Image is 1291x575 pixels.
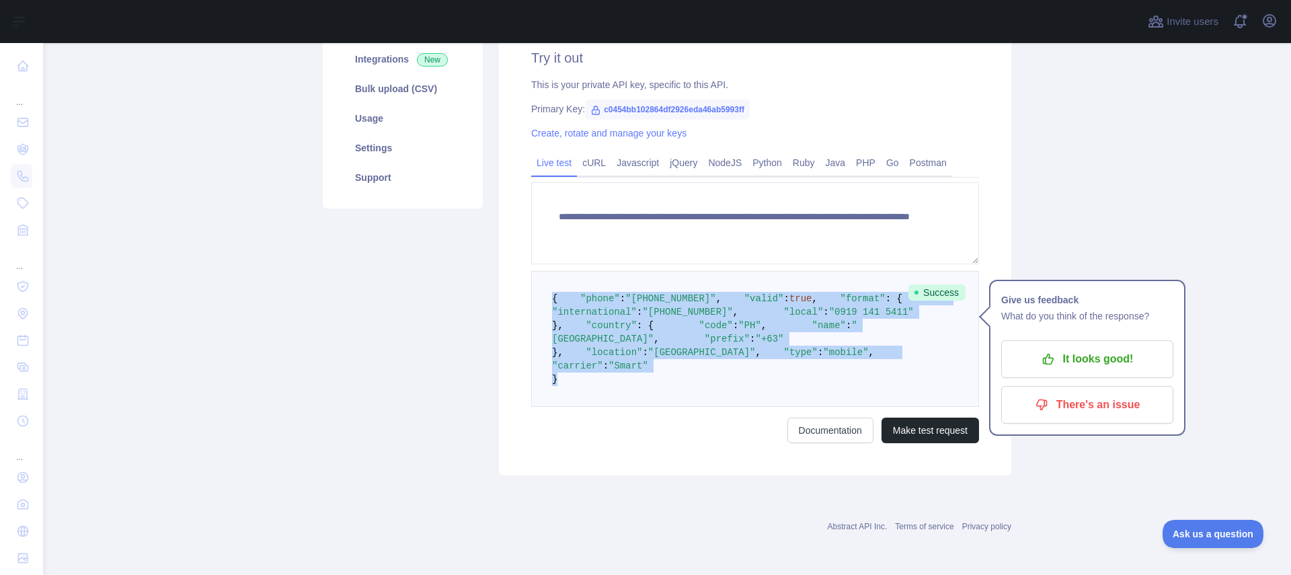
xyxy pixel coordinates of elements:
span: "+63" [755,334,783,344]
span: "carrier" [552,360,603,371]
a: Bulk upload (CSV) [339,74,467,104]
span: : [603,360,609,371]
span: { [552,293,557,304]
span: c0454bb102864df2926eda46ab5993ff [585,100,750,120]
span: "PH" [738,320,761,331]
span: "type" [784,347,818,358]
span: "format" [840,293,886,304]
a: jQuery [664,152,703,174]
span: true [789,293,812,304]
span: , [869,347,874,358]
span: "prefix" [705,334,750,344]
button: Make test request [882,418,979,443]
span: "mobile" [823,347,868,358]
a: Ruby [787,152,820,174]
a: Live test [531,152,577,174]
span: "[PHONE_NUMBER]" [625,293,715,304]
a: Settings [339,133,467,163]
a: Javascript [611,152,664,174]
a: Terms of service [895,522,953,531]
span: "country" [586,320,637,331]
a: NodeJS [703,152,747,174]
a: cURL [577,152,611,174]
span: , [755,347,760,358]
span: "[GEOGRAPHIC_DATA]" [648,347,756,358]
div: ... [11,81,32,108]
span: , [812,293,818,304]
span: Success [908,284,966,301]
span: : [846,320,851,331]
span: "0919 141 5411" [829,307,914,317]
span: "local" [783,307,823,317]
span: : [823,307,828,317]
span: : [818,347,823,358]
span: : [637,307,642,317]
span: "valid" [744,293,784,304]
span: : [750,334,755,344]
span: , [654,334,659,344]
span: "Smart" [609,360,648,371]
a: Abstract API Inc. [828,522,888,531]
span: }, [552,320,563,331]
a: Usage [339,104,467,133]
span: } [552,374,557,385]
span: : [620,293,625,304]
iframe: Toggle Customer Support [1163,520,1264,548]
a: Documentation [787,418,873,443]
a: Java [820,152,851,174]
span: : [642,347,648,358]
span: New [417,53,448,67]
span: "international" [552,307,637,317]
span: : { [637,320,654,331]
a: Postman [904,152,952,174]
a: Go [881,152,904,174]
a: Integrations New [339,44,467,74]
span: "location" [586,347,642,358]
h2: Try it out [531,48,979,67]
span: : { [886,293,902,304]
div: Primary Key: [531,102,979,116]
span: "name" [812,320,846,331]
p: What do you think of the response? [1001,308,1173,324]
a: Create, rotate and manage your keys [531,128,687,139]
span: }, [552,347,563,358]
span: "[PHONE_NUMBER]" [642,307,732,317]
button: Invite users [1145,11,1221,32]
div: This is your private API key, specific to this API. [531,78,979,91]
span: : [783,293,789,304]
div: ... [11,245,32,272]
h1: Give us feedback [1001,292,1173,308]
a: Python [747,152,787,174]
span: : [733,320,738,331]
span: Invite users [1167,14,1218,30]
a: Support [339,163,467,192]
span: "phone" [580,293,620,304]
span: , [761,320,767,331]
span: , [716,293,721,304]
a: Privacy policy [962,522,1011,531]
span: , [733,307,738,317]
div: ... [11,436,32,463]
a: PHP [851,152,881,174]
span: "code" [699,320,732,331]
